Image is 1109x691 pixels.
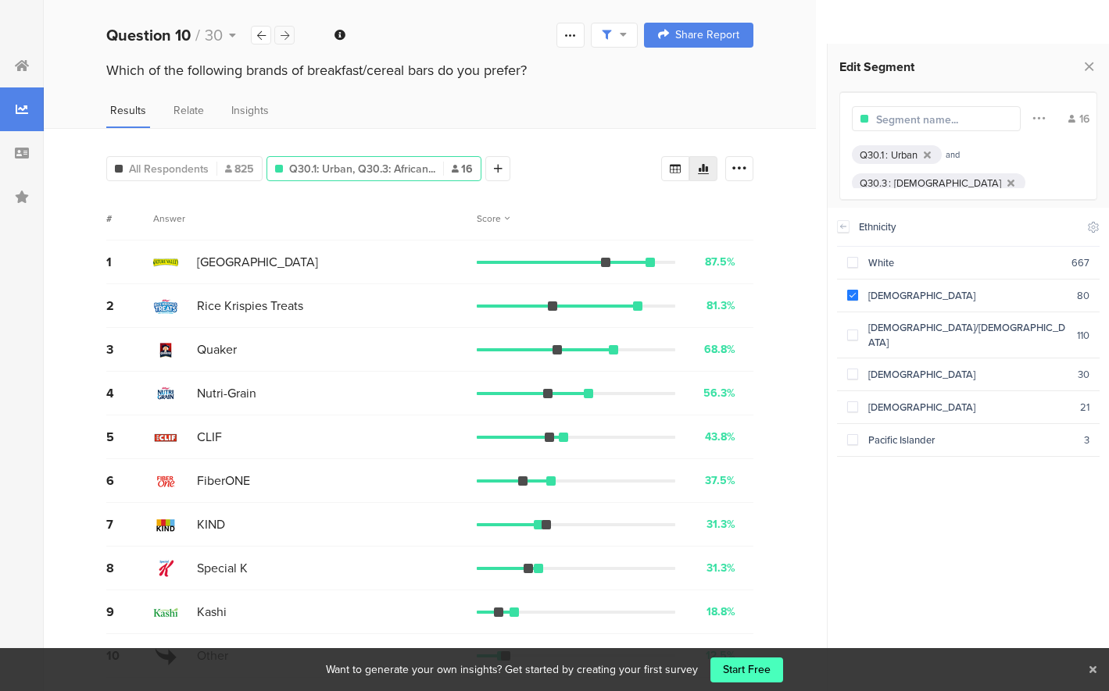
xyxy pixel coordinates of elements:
[894,176,1001,191] div: [DEMOGRAPHIC_DATA]
[858,255,1071,270] div: White
[106,297,153,315] div: 2
[885,148,891,162] div: :
[106,212,153,226] div: #
[225,161,254,177] span: 825
[1077,288,1089,303] div: 80
[710,657,783,682] a: Start Free
[110,102,146,119] span: Results
[153,556,178,581] img: d3718dnoaommpf.cloudfront.net%2Fitem%2Fb30749c90c3267dbec81.png
[231,102,269,119] span: Insights
[153,600,178,625] img: d3718dnoaommpf.cloudfront.net%2Fitem%2F6893956b8b6b93595c7a.png
[706,647,735,664] div: 12.5%
[1071,255,1089,270] div: 667
[289,161,435,177] span: Q30.1: Urban, Q30.3: African...
[106,253,153,271] div: 1
[942,148,964,161] div: and
[153,294,178,319] img: d3718dnoaommpf.cloudfront.net%2Fitem%2F3d7d1cdbe265804ab731.png
[129,161,209,177] span: All Respondents
[153,381,178,406] img: d3718dnoaommpf.cloudfront.net%2Fitem%2F56b24b3f04166c3a911f.png
[704,341,735,358] div: 68.8%
[106,559,153,577] div: 8
[106,515,153,533] div: 7
[205,23,223,47] span: 30
[477,212,510,226] div: Score
[858,400,1080,415] div: [DEMOGRAPHIC_DATA]
[106,646,153,664] div: 10
[197,603,227,621] span: Kashi
[1078,367,1089,382] div: 30
[197,559,248,577] span: Special K
[106,384,153,402] div: 4
[839,58,914,76] span: Edit Segment
[106,603,153,621] div: 9
[705,429,735,445] div: 43.8%
[197,253,318,271] span: [GEOGRAPHIC_DATA]
[153,512,178,537] img: d3718dnoaommpf.cloudfront.net%2Fitem%2F0b82d23480f4e622a96c.png
[1084,433,1089,447] div: 3
[153,250,178,275] img: d3718dnoaommpf.cloudfront.net%2Fitem%2F0b5545049168e104dc25.png
[106,23,191,47] b: Question 10
[707,604,735,620] div: 18.8%
[106,428,153,446] div: 5
[703,385,735,401] div: 56.3%
[326,661,502,678] div: Want to generate your own insights?
[174,102,204,119] span: Relate
[707,297,735,314] div: 81.3%
[876,112,1012,128] input: Segment name...
[858,320,1077,350] div: [DEMOGRAPHIC_DATA]/[DEMOGRAPHIC_DATA]
[195,23,200,47] span: /
[153,337,178,362] img: d3718dnoaommpf.cloudfront.net%2Fitem%2F390f8a8101a82e5bb7f9.png
[153,425,178,450] img: d3718dnoaommpf.cloudfront.net%2Fitem%2F5869f1738542219a7f8d.png
[859,219,1078,234] div: Ethnicity
[197,384,256,402] span: Nutri-Grain
[858,433,1084,447] div: Pacific Islander
[197,472,250,490] span: FiberONE
[1077,328,1089,343] div: 110
[858,367,1078,382] div: [DEMOGRAPHIC_DATA]
[675,30,739,41] span: Share Report
[153,468,178,493] img: d3718dnoaommpf.cloudfront.net%2Fitem%2F804ceb406545ce871c00.png
[106,340,153,358] div: 3
[505,661,698,678] div: Get started by creating your first survey
[197,428,222,446] span: CLIF
[705,472,735,489] div: 37.5%
[860,176,887,191] div: Q30.3
[1080,400,1089,415] div: 21
[197,515,225,533] span: KIND
[153,643,178,668] img: d3718dnoaommpf.cloudfront.net%2Fitem%2F9d3decdf2dee65ed5e00.png
[858,288,1077,303] div: [DEMOGRAPHIC_DATA]
[452,161,473,177] span: 16
[707,516,735,532] div: 31.3%
[860,148,884,162] div: Q30.1
[197,340,237,358] span: Quaker
[891,148,918,162] div: Urban
[106,60,753,80] div: Which of the following brands of breakfast/cereal bars do you prefer?
[889,176,894,191] div: :
[153,212,185,226] div: Answer
[197,297,303,315] span: Rice Krispies Treats
[707,560,735,576] div: 31.3%
[1068,111,1089,127] div: 16
[197,646,228,664] span: Other
[705,254,735,270] div: 87.5%
[106,472,153,490] div: 6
